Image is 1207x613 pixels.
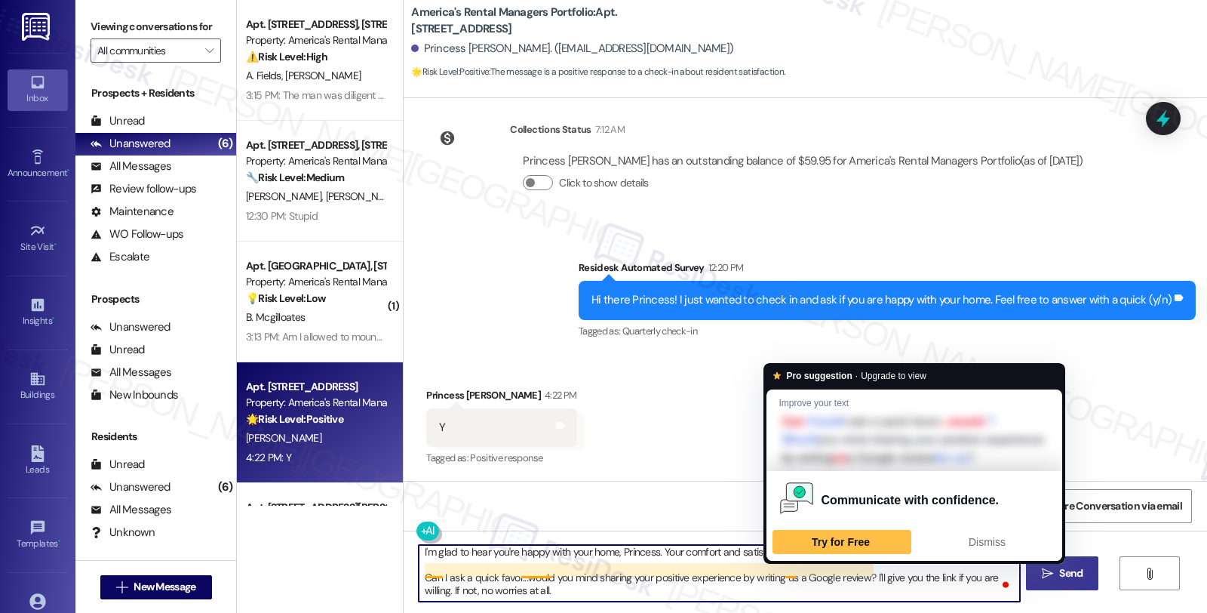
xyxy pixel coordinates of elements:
span: : The message is a positive response to a check-in about resident satisfaction. [411,64,785,80]
textarea: To enrich screen reader interactions, please activate Accessibility in Grammarly extension settings [419,545,1019,602]
div: Prospects [75,291,236,307]
span: New Message [134,579,195,595]
span: [PERSON_NAME] [246,431,321,445]
div: 3:13 PM: Am I allowed to mount my tv ? [246,330,413,343]
div: Princess [PERSON_NAME] has an outstanding balance of $59.95 for America's Rental Managers Portfol... [523,153,1083,169]
strong: 🌟 Risk Level: Positive [411,66,489,78]
div: Property: America's Rental Managers Portfolio [246,153,385,169]
span: B. Mcgilloates [246,310,305,324]
div: Unread [91,457,145,473]
div: (6) [214,132,237,156]
button: Share Conversation via email [1038,489,1192,523]
button: New Message [100,575,212,599]
div: Princess [PERSON_NAME]. ([EMAIL_ADDRESS][DOMAIN_NAME]) [411,41,733,57]
div: Unread [91,342,145,358]
div: Unread [91,113,145,129]
div: WO Follow-ups [91,226,183,242]
div: Residents [75,429,236,445]
b: America's Rental Managers Portfolio: Apt. [STREET_ADDRESS] [411,5,713,37]
div: All Messages [91,502,171,518]
div: Y [439,420,445,436]
div: Apt. [STREET_ADDRESS] [246,379,385,395]
div: 4:22 PM [541,387,576,403]
div: Escalate [91,249,149,265]
span: • [54,239,57,250]
div: Apt. [STREET_ADDRESS], [STREET_ADDRESS] [246,137,385,153]
div: Apt. [STREET_ADDRESS][PERSON_NAME], [STREET_ADDRESS][PERSON_NAME] [246,500,385,516]
div: All Messages [91,365,171,380]
a: Insights • [8,292,68,333]
a: Leads [8,441,68,482]
strong: 🔧 Risk Level: Medium [246,171,344,184]
div: Residesk Automated Survey [579,260,1196,281]
div: 7:12 AM [591,122,625,137]
div: Prospects + Residents [75,85,236,101]
i:  [205,45,213,57]
div: (6) [214,476,237,499]
span: [PERSON_NAME] [326,189,401,203]
span: • [52,313,54,324]
span: Share Conversation via email [1048,498,1182,514]
span: • [67,165,69,176]
div: Unanswered [91,136,170,152]
div: Collections Status [510,122,591,137]
div: Apt. [STREET_ADDRESS], [STREET_ADDRESS] [246,17,385,32]
label: Click to show details [559,175,648,191]
div: All Messages [91,159,171,174]
div: Unanswered [91,319,170,335]
div: Review follow-ups [91,181,196,197]
input: All communities [97,39,197,63]
div: Maintenance [91,204,174,220]
div: Unknown [91,525,155,541]
div: Property: America's Rental Managers Portfolio [246,274,385,290]
div: Tagged as: [579,320,1196,342]
strong: 💡 Risk Level: Low [246,291,326,305]
div: 3:15 PM: The man was diligent and friendly when fixing the issue, but after he left the toilet wa... [246,88,941,102]
div: Hi there Princess! I just wanted to check in and ask if you are happy with your home. Feel free t... [591,292,1172,308]
label: Viewing conversations for [91,15,221,39]
a: Templates • [8,515,68,556]
div: Apt. [GEOGRAPHIC_DATA], [STREET_ADDRESS] [246,258,385,274]
i:  [1042,568,1053,580]
div: New Inbounds [91,387,178,403]
span: [PERSON_NAME] [246,189,326,203]
span: Quarterly check-in [622,325,697,337]
a: Buildings [8,366,68,407]
div: Tagged as: [426,447,576,469]
div: Property: America's Rental Managers Portfolio [246,395,385,411]
a: Inbox [8,69,68,110]
i:  [1144,568,1155,580]
span: A. Fields [246,69,285,82]
span: Send [1059,565,1083,581]
div: 12:20 PM [705,260,744,276]
strong: 🌟 Risk Level: Positive [246,412,343,426]
img: ResiDesk Logo [22,13,53,41]
div: 12:30 PM: Stupid [246,209,318,223]
i:  [116,581,127,593]
div: 4:22 PM: Y [246,451,291,464]
span: [PERSON_NAME] [286,69,361,82]
strong: ⚠️ Risk Level: High [246,50,327,63]
div: Unanswered [91,479,170,495]
div: Princess [PERSON_NAME] [426,387,576,408]
span: • [58,536,60,547]
button: Send [1026,556,1099,590]
a: Site Visit • [8,218,68,259]
span: Positive response [470,451,542,464]
div: Property: America's Rental Managers Portfolio [246,32,385,48]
